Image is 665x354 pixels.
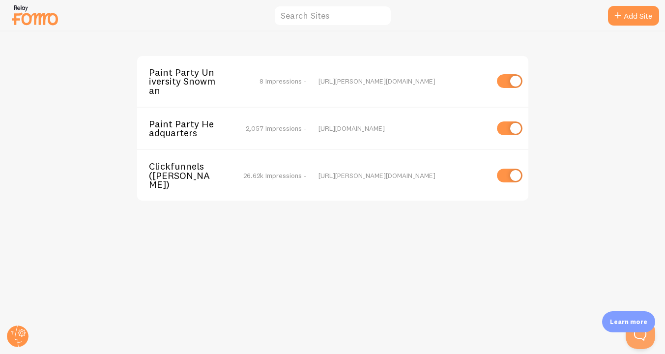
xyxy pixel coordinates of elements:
[149,119,228,138] span: Paint Party Headquarters
[149,68,228,95] span: Paint Party University Snowman
[318,77,488,86] div: [URL][PERSON_NAME][DOMAIN_NAME]
[149,162,228,189] span: Clickfunnels ([PERSON_NAME])
[318,124,488,133] div: [URL][DOMAIN_NAME]
[243,171,307,180] span: 26.62k Impressions -
[602,311,655,332] div: Learn more
[246,124,307,133] span: 2,057 Impressions -
[318,171,488,180] div: [URL][PERSON_NAME][DOMAIN_NAME]
[10,2,59,28] img: fomo-relay-logo-orange.svg
[260,77,307,86] span: 8 Impressions -
[610,317,647,326] p: Learn more
[626,320,655,349] iframe: Help Scout Beacon - Open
